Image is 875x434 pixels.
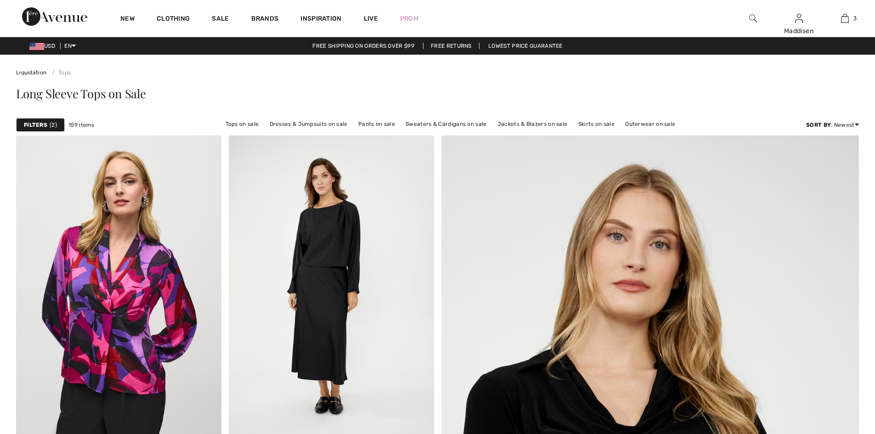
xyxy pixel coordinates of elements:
strong: Sort By [806,122,831,128]
div: Maddisen [776,26,821,36]
img: 1ère Avenue [22,7,87,26]
span: 159 items [68,121,95,129]
a: Sign In [795,14,803,23]
img: My Info [795,13,803,24]
a: Prom [400,14,418,23]
a: Brands [251,15,279,24]
a: Free Returns [423,43,480,49]
a: Lowest Price Guarantee [481,43,570,49]
span: USD [29,43,59,49]
img: My Bag [841,13,849,24]
span: Long Sleeve Tops on Sale [16,85,146,101]
img: US Dollar [29,43,44,50]
a: Liquidation [16,69,46,76]
img: search the website [749,13,757,24]
div: : Newest [806,121,859,129]
a: Tops on sale [221,118,264,130]
a: New [120,15,135,24]
a: Sweaters & Cardigans on sale [401,118,491,130]
a: Free shipping on orders over $99 [305,43,422,49]
a: Live [364,14,378,23]
strong: Filters [24,121,47,129]
span: 2 [50,121,57,129]
a: Pants on sale [354,118,400,130]
a: 3 [822,13,867,24]
a: Sale [212,15,229,24]
a: Outerwear on sale [621,118,680,130]
a: Tops [48,69,71,76]
a: Clothing [157,15,190,24]
span: 3 [853,14,857,23]
a: Skirts on sale [574,118,619,130]
span: EN [64,43,76,49]
a: Dresses & Jumpsuits on sale [265,118,352,130]
a: Jackets & Blazers on sale [493,118,572,130]
span: Inspiration [300,15,341,24]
